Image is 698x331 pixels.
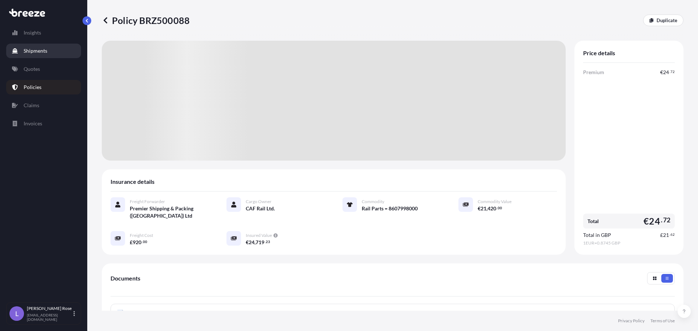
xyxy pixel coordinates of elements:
[266,241,270,243] span: 23
[254,240,256,245] span: ,
[670,233,675,236] span: 62
[643,15,683,26] a: Duplicate
[643,217,649,226] span: €
[663,218,670,222] span: 72
[6,44,81,58] a: Shipments
[660,70,663,75] span: €
[246,233,272,238] span: Insured Value
[6,80,81,94] a: Policies
[583,240,675,246] span: 1 EUR = 0.8745 GBP
[583,231,611,239] span: Total in GBP
[143,241,147,243] span: 00
[130,240,133,245] span: £
[649,217,660,226] span: 24
[130,233,153,238] span: Freight Cost
[660,233,663,238] span: £
[488,206,496,211] span: 420
[583,69,604,76] span: Premium
[142,241,143,243] span: .
[249,240,254,245] span: 24
[6,98,81,113] a: Claims
[130,205,209,219] span: Premier Shipping & Packing ([GEOGRAPHIC_DATA]) Ltd
[661,218,662,222] span: .
[6,62,81,76] a: Quotes
[130,310,153,317] span: Certificate
[498,207,502,209] span: 00
[130,199,165,205] span: Freight Forwarder
[587,218,599,225] span: Total
[618,318,645,324] a: Privacy Policy
[24,65,40,73] p: Quotes
[24,102,39,109] p: Claims
[111,275,140,282] span: Documents
[583,49,615,57] span: Price details
[27,313,72,322] p: [EMAIL_ADDRESS][DOMAIN_NAME]
[111,178,155,185] span: Insurance details
[481,206,486,211] span: 21
[653,310,669,317] div: [DATE]
[15,310,19,317] span: L
[478,206,481,211] span: €
[650,318,675,324] a: Terms of Use
[246,199,272,205] span: Cargo Owner
[133,240,141,245] span: 920
[24,84,41,91] p: Policies
[362,199,384,205] span: Commodity
[6,116,81,131] a: Invoices
[24,47,47,55] p: Shipments
[102,15,190,26] p: Policy BRZ500088
[111,304,675,323] a: PDFCertificate[DATE]
[27,306,72,311] p: [PERSON_NAME] Rose
[246,240,249,245] span: €
[6,25,81,40] a: Insights
[246,205,275,212] span: CAF Rail Ltd.
[478,199,512,205] span: Commodity Value
[663,70,669,75] span: 24
[670,70,675,73] span: 72
[24,120,42,127] p: Invoices
[256,240,264,245] span: 719
[657,17,677,24] p: Duplicate
[24,29,41,36] p: Insights
[663,233,669,238] span: 21
[486,206,488,211] span: ,
[362,205,418,212] span: Rail Parts = 8607998000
